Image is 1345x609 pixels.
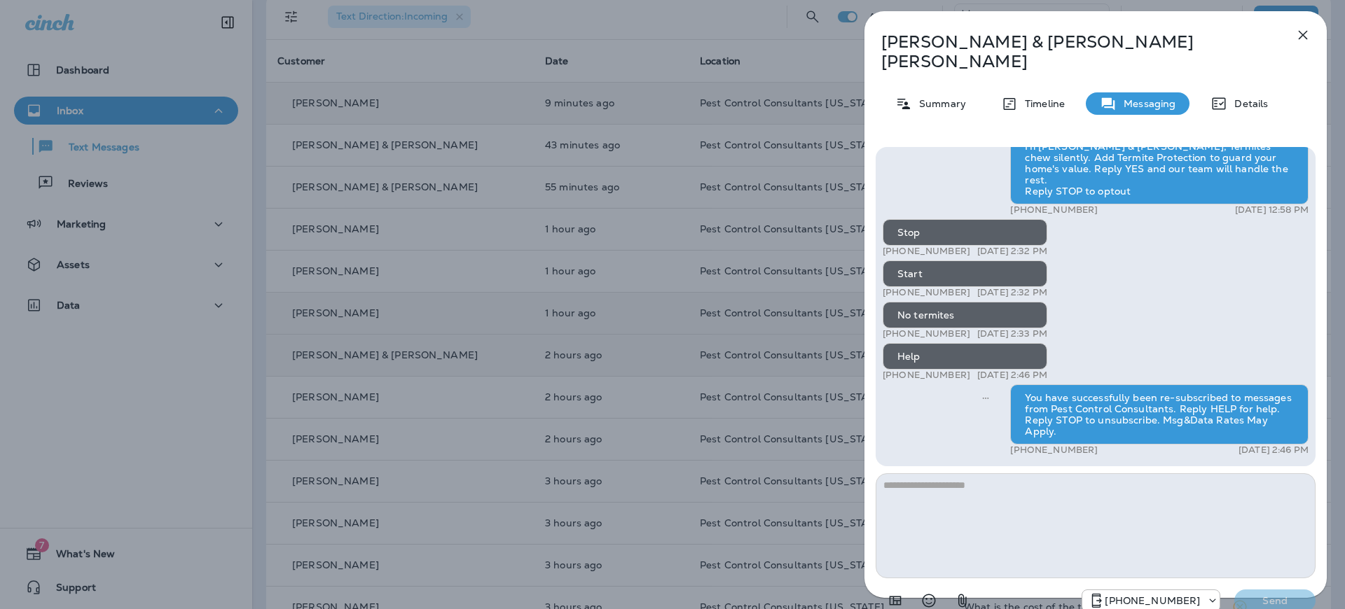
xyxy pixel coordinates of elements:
p: [DATE] 2:32 PM [977,287,1047,298]
div: Stop [883,219,1047,246]
p: Timeline [1018,98,1065,109]
p: [PHONE_NUMBER] [1010,444,1098,456]
div: No termites [883,302,1047,328]
p: [PHONE_NUMBER] [883,370,970,381]
p: [DATE] 2:33 PM [977,328,1047,339]
div: Help [883,343,1047,370]
span: Sent [982,391,989,403]
p: [PERSON_NAME] & [PERSON_NAME] [PERSON_NAME] [881,32,1264,71]
p: [PHONE_NUMBER] [1105,595,1200,606]
p: [PHONE_NUMBER] [883,328,970,339]
div: You have successfully been re-subscribed to messages from Pest Control Consultants. Reply HELP fo... [1010,384,1309,444]
p: [DATE] 2:46 PM [977,370,1047,381]
div: Hi [PERSON_NAME] & [PERSON_NAME], Termites chew silently. Add Termite Protection to guard your ho... [1010,133,1309,204]
p: [PHONE_NUMBER] [883,287,970,298]
div: Start [883,260,1047,287]
p: Summary [912,98,966,109]
p: Details [1227,98,1268,109]
p: [DATE] 12:58 PM [1235,204,1309,216]
div: +1 (815) 998-9676 [1082,592,1220,609]
p: [PHONE_NUMBER] [1010,204,1098,216]
p: Messaging [1117,98,1175,109]
p: [PHONE_NUMBER] [883,246,970,257]
p: [DATE] 2:32 PM [977,246,1047,257]
p: [DATE] 2:46 PM [1239,444,1309,456]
